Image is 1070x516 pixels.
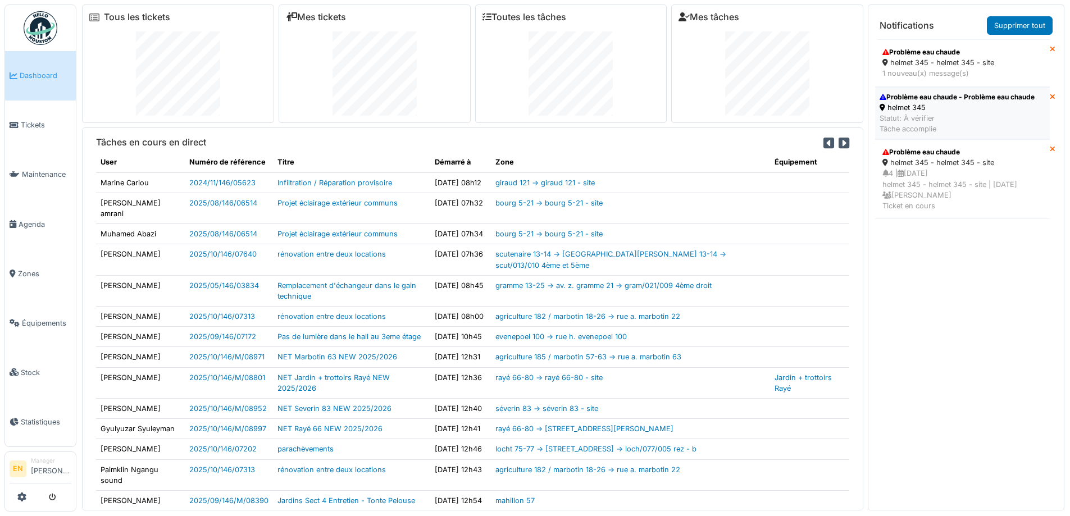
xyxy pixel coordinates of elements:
[430,399,491,419] td: [DATE] 12h40
[277,230,398,238] a: Projet éclairage extérieur communs
[430,419,491,439] td: [DATE] 12h41
[430,172,491,193] td: [DATE] 08h12
[430,490,491,510] td: [DATE] 12h54
[495,404,598,413] a: séverin 83 -> séverin 83 - site
[22,318,71,328] span: Équipements
[430,193,491,223] td: [DATE] 07h32
[18,268,71,279] span: Zones
[495,332,627,341] a: evenepoel 100 -> rue h. evenepoel 100
[96,419,185,439] td: Gyulyuzar Syuleyman
[430,347,491,367] td: [DATE] 12h31
[430,459,491,490] td: [DATE] 12h43
[495,199,603,207] a: bourg 5-21 -> bourg 5-21 - site
[96,275,185,306] td: [PERSON_NAME]
[96,244,185,275] td: [PERSON_NAME]
[5,397,76,446] a: Statistiques
[875,39,1050,86] a: Problème eau chaude helmet 345 - helmet 345 - site 1 nouveau(x) message(s)
[5,101,76,150] a: Tickets
[189,404,267,413] a: 2025/10/146/M/08952
[96,490,185,510] td: [PERSON_NAME]
[96,307,185,327] td: [PERSON_NAME]
[286,12,346,22] a: Mes tickets
[277,496,415,505] a: Jardins Sect 4 Entretien - Tonte Pelouse
[430,244,491,275] td: [DATE] 07h36
[430,152,491,172] th: Démarré à
[189,179,256,187] a: 2024/11/146/05623
[277,312,386,321] a: rénovation entre deux locations
[189,465,255,474] a: 2025/10/146/07313
[875,139,1050,219] a: Problème eau chaude helmet 345 - helmet 345 - site 4 |[DATE]helmet 345 - helmet 345 - site | [DAT...
[31,456,71,465] div: Manager
[5,298,76,348] a: Équipements
[880,113,1035,134] div: Statut: À vérifier Tâche accomplie
[495,250,726,269] a: scutenaire 13-14 -> [GEOGRAPHIC_DATA][PERSON_NAME] 13-14 -> scut/013/010 4ème et 5ème
[96,137,206,148] h6: Tâches en cours en direct
[882,147,1042,157] div: Problème eau chaude
[491,152,770,172] th: Zone
[96,172,185,193] td: Marine Cariou
[189,332,256,341] a: 2025/09/146/07172
[875,87,1050,140] a: Problème eau chaude - Problème eau chaude helmet 345 Statut: À vérifierTâche accomplie
[277,424,383,433] a: NET Rayé 66 NEW 2025/2026
[96,224,185,244] td: Muhamed Abazi
[10,460,26,477] li: EN
[5,348,76,397] a: Stock
[495,179,595,187] a: giraud 121 -> giraud 121 - site
[5,51,76,101] a: Dashboard
[19,219,71,230] span: Agenda
[5,199,76,249] a: Agenda
[22,169,71,180] span: Maintenance
[882,68,1042,79] div: 1 nouveau(x) message(s)
[31,456,71,481] li: [PERSON_NAME]
[880,20,934,31] h6: Notifications
[495,424,673,433] a: rayé 66-80 -> [STREET_ADDRESS][PERSON_NAME]
[277,179,392,187] a: Infiltration / Réparation provisoire
[96,439,185,459] td: [PERSON_NAME]
[96,399,185,419] td: [PERSON_NAME]
[495,281,712,290] a: gramme 13-25 -> av. z. gramme 21 -> gram/021/009 4ème droit
[882,168,1042,211] div: 4 | [DATE] helmet 345 - helmet 345 - site | [DATE] [PERSON_NAME] Ticket en cours
[495,230,603,238] a: bourg 5-21 -> bourg 5-21 - site
[987,16,1053,35] a: Supprimer tout
[189,312,255,321] a: 2025/10/146/07313
[430,307,491,327] td: [DATE] 08h00
[882,57,1042,68] div: helmet 345 - helmet 345 - site
[189,424,266,433] a: 2025/10/146/M/08997
[775,373,832,392] a: Jardin + trottoirs Rayé
[880,92,1035,102] div: Problème eau chaude - Problème eau chaude
[880,102,1035,113] div: helmet 345
[96,459,185,490] td: Paimklin Ngangu sound
[495,465,680,474] a: agriculture 182 / marbotin 18-26 -> rue a. marbotin 22
[189,353,265,361] a: 2025/10/146/M/08971
[273,152,430,172] th: Titre
[430,224,491,244] td: [DATE] 07h34
[495,445,696,453] a: locht 75-77 -> [STREET_ADDRESS] -> loch/077/005 rez - b
[495,496,535,505] a: mahillon 57
[277,465,386,474] a: rénovation entre deux locations
[189,250,257,258] a: 2025/10/146/07640
[189,281,259,290] a: 2025/05/146/03834
[21,367,71,378] span: Stock
[96,193,185,223] td: [PERSON_NAME] amrani
[21,120,71,130] span: Tickets
[96,367,185,398] td: [PERSON_NAME]
[430,367,491,398] td: [DATE] 12h36
[277,199,398,207] a: Projet éclairage extérieur communs
[277,445,334,453] a: parachèvements
[20,70,71,81] span: Dashboard
[189,496,268,505] a: 2025/09/146/M/08390
[882,157,1042,168] div: helmet 345 - helmet 345 - site
[5,150,76,199] a: Maintenance
[96,347,185,367] td: [PERSON_NAME]
[5,249,76,298] a: Zones
[882,47,1042,57] div: Problème eau chaude
[189,445,257,453] a: 2025/10/146/07202
[430,275,491,306] td: [DATE] 08h45
[10,456,71,483] a: EN Manager[PERSON_NAME]
[185,152,273,172] th: Numéro de référence
[495,312,680,321] a: agriculture 182 / marbotin 18-26 -> rue a. marbotin 22
[189,230,257,238] a: 2025/08/146/06514
[277,353,397,361] a: NET Marbotin 63 NEW 2025/2026
[24,11,57,45] img: Badge_color-CXgf-gQk.svg
[101,158,117,166] span: translation missing: fr.shared.user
